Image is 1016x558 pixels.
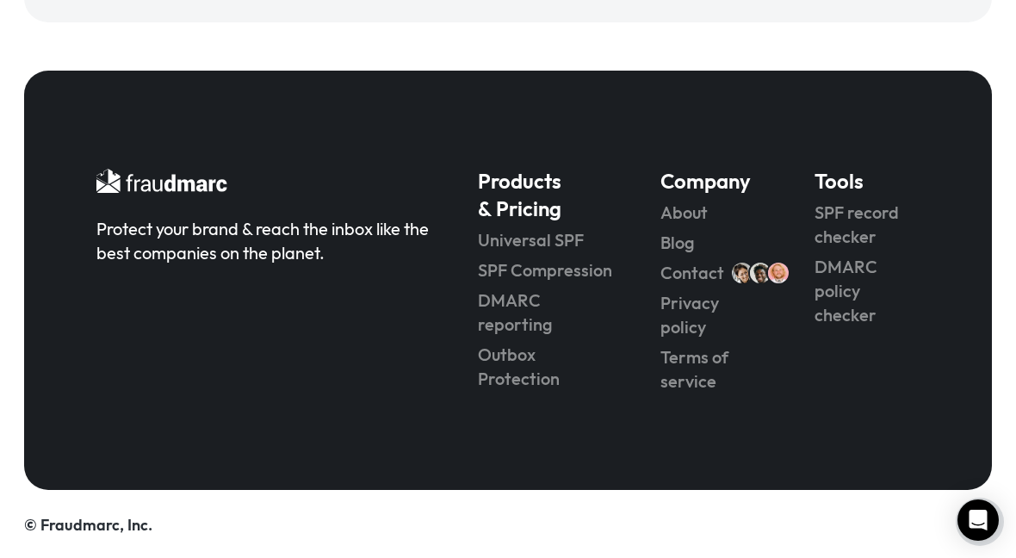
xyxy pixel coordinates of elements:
[660,201,766,225] a: About
[478,288,612,337] a: DMARC reporting
[660,291,766,339] a: Privacy policy
[478,343,612,391] a: Outbox Protection
[815,167,920,195] h5: Tools
[660,261,724,285] a: Contact
[478,228,612,252] a: Universal SPF
[660,231,766,255] a: Blog
[660,167,766,195] h5: Company
[660,345,766,394] a: Terms of service
[478,258,612,282] a: SPF Compression
[815,201,920,249] a: SPF record checker
[815,255,920,327] a: DMARC policy checker
[96,217,430,265] div: Protect your brand & reach the inbox like the best companies on the planet.
[957,499,999,541] div: Open Intercom Messenger
[478,167,612,222] h5: Products & Pricing
[24,515,152,535] a: © Fraudmarc, Inc.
